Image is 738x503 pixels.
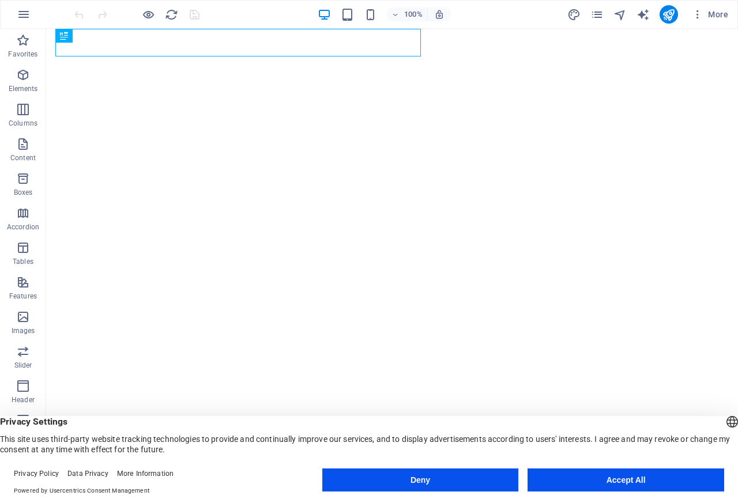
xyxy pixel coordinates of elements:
p: Content [10,153,36,162]
p: Header [12,395,35,404]
p: Favorites [8,50,37,59]
button: More [687,5,733,24]
button: navigator [613,7,627,21]
p: Slider [14,361,32,370]
i: Publish [662,8,675,21]
button: Click here to leave preview mode and continue editing [141,7,155,21]
button: text_generator [637,7,650,21]
span: More [692,9,728,20]
i: Design (Ctrl+Alt+Y) [567,8,581,21]
p: Accordion [7,222,39,232]
p: Columns [9,119,37,128]
h6: 100% [404,7,423,21]
button: design [567,7,581,21]
button: publish [660,5,678,24]
p: Tables [13,257,33,266]
button: pages [590,7,604,21]
p: Features [9,292,37,301]
i: Pages (Ctrl+Alt+S) [590,8,604,21]
p: Elements [9,84,38,93]
i: Reload page [165,8,178,21]
p: Images [12,326,35,335]
i: AI Writer [637,8,650,21]
p: Boxes [14,188,33,197]
button: reload [164,7,178,21]
i: On resize automatically adjust zoom level to fit chosen device. [434,9,445,20]
i: Navigator [613,8,627,21]
button: 100% [387,7,428,21]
